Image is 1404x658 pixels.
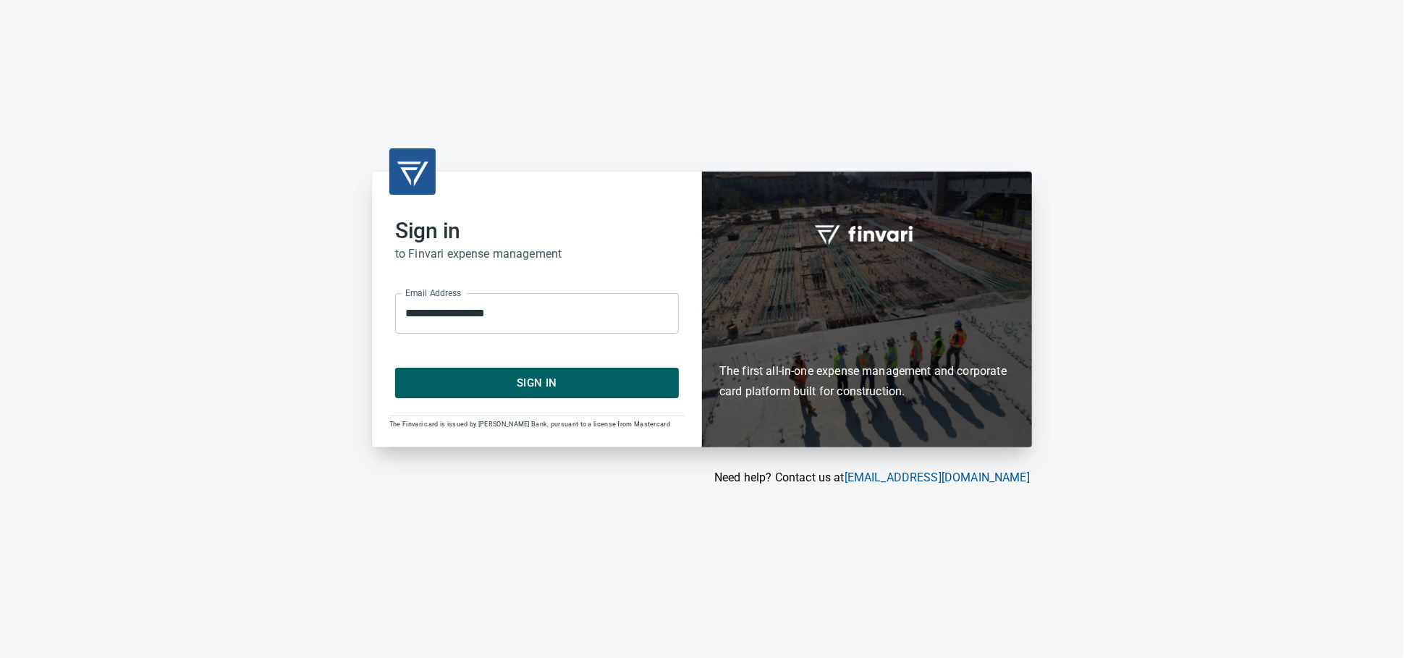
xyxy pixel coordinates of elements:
button: Sign In [395,368,679,398]
img: transparent_logo.png [395,154,430,189]
span: The Finvari card is issued by [PERSON_NAME] Bank, pursuant to a license from Mastercard [389,421,670,428]
p: Need help? Contact us at [372,469,1030,486]
a: [EMAIL_ADDRESS][DOMAIN_NAME] [845,471,1030,484]
div: Finvari [702,172,1032,447]
h2: Sign in [395,218,679,244]
h6: to Finvari expense management [395,244,679,264]
span: Sign In [411,374,663,392]
h6: The first all-in-one expense management and corporate card platform built for construction. [719,278,1015,402]
img: fullword_logo_white.png [813,217,921,250]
